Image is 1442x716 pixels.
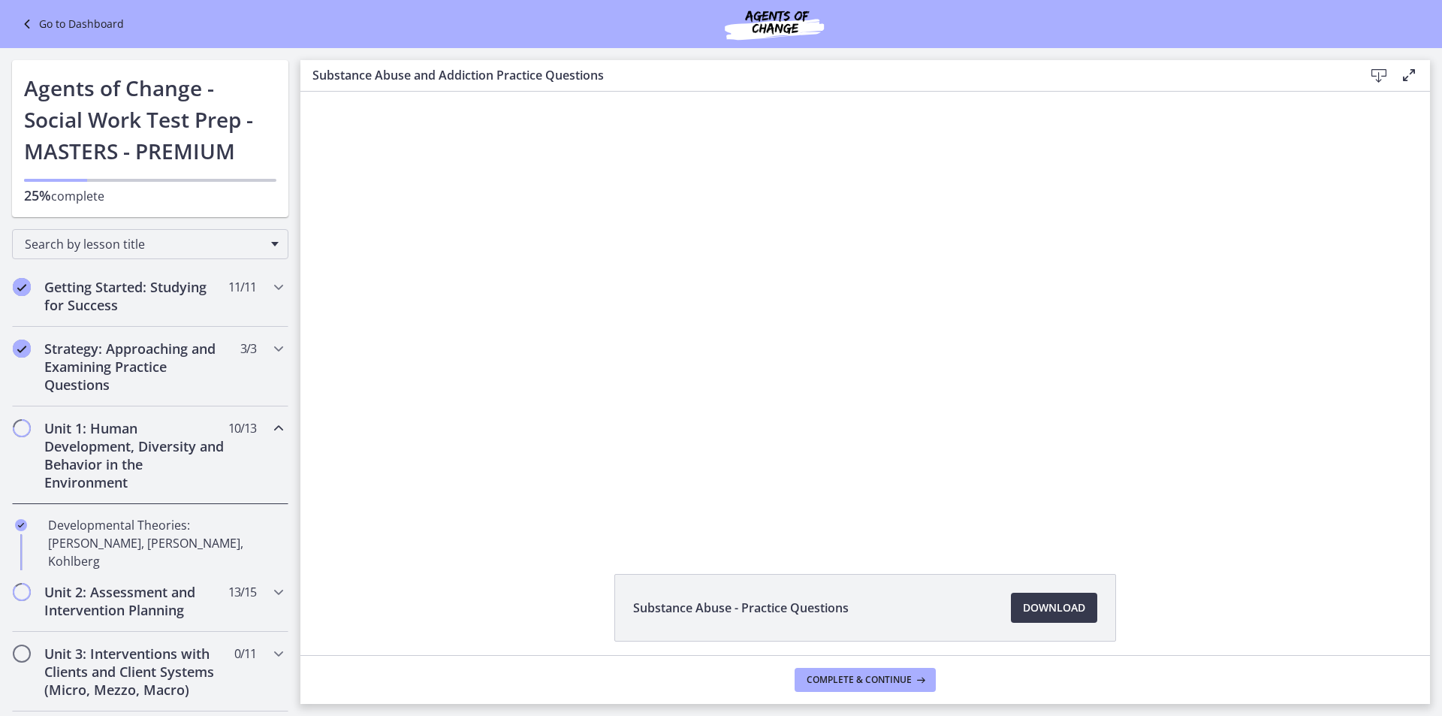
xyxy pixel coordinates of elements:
button: Complete & continue [795,668,936,692]
h2: Unit 1: Human Development, Diversity and Behavior in the Environment [44,419,228,491]
i: Completed [13,278,31,296]
span: 3 / 3 [240,340,256,358]
i: Completed [15,519,27,531]
a: Download [1011,593,1097,623]
span: Complete & continue [807,674,912,686]
iframe: Video Lesson [300,92,1430,539]
span: Search by lesson title [25,236,264,252]
span: 25% [24,186,51,204]
p: complete [24,186,276,205]
a: Go to Dashboard [18,15,124,33]
div: Search by lesson title [12,229,288,259]
h2: Unit 2: Assessment and Intervention Planning [44,583,228,619]
span: 0 / 11 [234,645,256,663]
span: Download [1023,599,1085,617]
h1: Agents of Change - Social Work Test Prep - MASTERS - PREMIUM [24,72,276,167]
div: Developmental Theories: [PERSON_NAME], [PERSON_NAME], Kohlberg [48,516,282,588]
span: 13 / 15 [228,583,256,601]
i: Completed [13,340,31,358]
h3: Substance Abuse and Addiction Practice Questions [312,66,1340,84]
span: 10 / 13 [228,419,256,437]
h2: Strategy: Approaching and Examining Practice Questions [44,340,228,394]
img: Agents of Change [684,6,864,42]
span: Substance Abuse - Practice Questions [633,599,849,617]
h2: Unit 3: Interventions with Clients and Client Systems (Micro, Mezzo, Macro) [44,645,228,699]
h2: Getting Started: Studying for Success [44,278,228,314]
span: 11 / 11 [228,278,256,296]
